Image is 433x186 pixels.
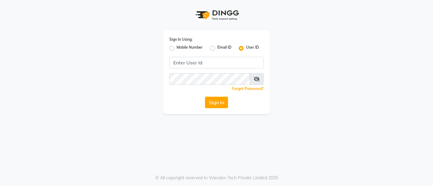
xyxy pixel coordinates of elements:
button: Sign In [205,97,228,108]
label: Email ID [217,45,231,52]
a: Forgot Password? [232,86,264,91]
label: Mobile Number [177,45,203,52]
img: logo1.svg [192,6,241,24]
label: Sign In Using: [169,37,192,42]
label: User ID [246,45,259,52]
input: Username [169,57,264,68]
input: Username [169,73,250,85]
